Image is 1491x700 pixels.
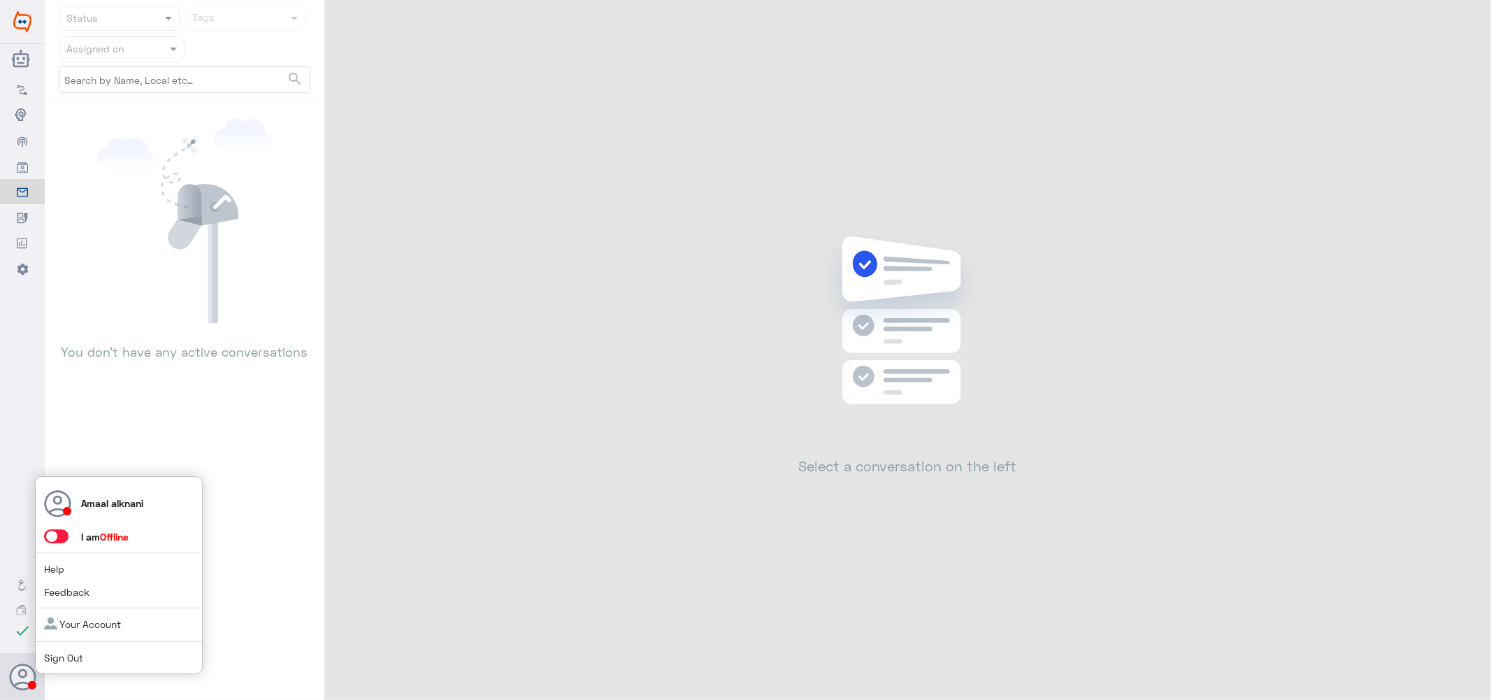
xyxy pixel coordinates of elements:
a: Sign Out [44,652,83,664]
span: I am [81,531,129,543]
img: Widebot Logo [13,10,31,33]
a: Feedback [44,586,89,598]
h2: Select a conversation on the left [799,457,1017,474]
a: Your Account [44,618,121,630]
i: check [14,622,31,639]
a: Help [44,563,64,575]
span: search [287,71,303,87]
button: Avatar [9,664,36,690]
button: search [287,68,303,91]
input: Search by Name, Local etc… [59,67,310,92]
p: Amaal alknani [81,496,143,510]
p: You don’t have any active conversations [59,323,310,362]
span: Offline [100,531,129,543]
